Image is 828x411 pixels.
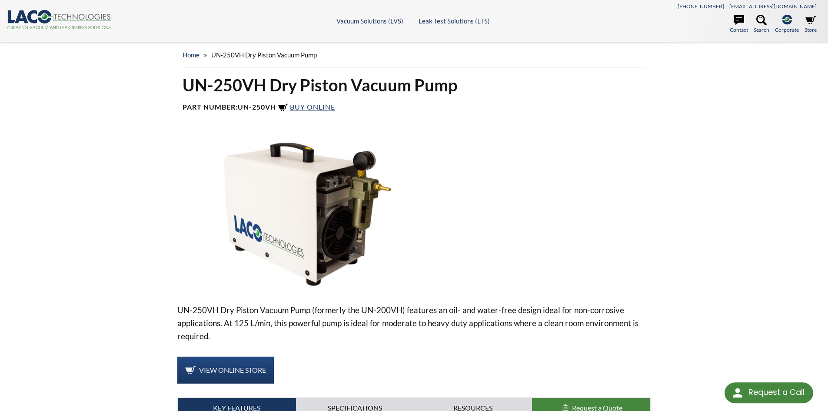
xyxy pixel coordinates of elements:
div: » [183,43,646,67]
img: round button [731,386,745,400]
b: UN-250VH [238,103,276,111]
a: View Online Store [177,357,274,384]
a: Buy Online [278,103,335,111]
div: Request a Call [725,382,813,403]
h4: Part Number: [183,103,646,113]
span: UN-250VH Dry Piston Vacuum Pump [211,51,317,59]
img: UN-250VH Dry Piston Vacuum Pump image [177,134,455,290]
h1: UN-250VH Dry Piston Vacuum Pump [183,74,646,96]
p: UN-250VH Dry Piston Vacuum Pump (formerly the UN-200VH) features an oil- and water-free design id... [177,304,651,343]
a: Store [805,15,817,34]
span: View Online Store [199,366,266,374]
a: [EMAIL_ADDRESS][DOMAIN_NAME] [729,3,817,10]
a: Contact [730,15,748,34]
a: home [183,51,200,59]
a: Vacuum Solutions (LVS) [336,17,403,25]
a: Search [754,15,769,34]
span: Corporate [775,26,799,34]
a: Leak Test Solutions (LTS) [419,17,490,25]
div: Request a Call [748,382,805,402]
span: Buy Online [290,103,335,111]
a: [PHONE_NUMBER] [678,3,724,10]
